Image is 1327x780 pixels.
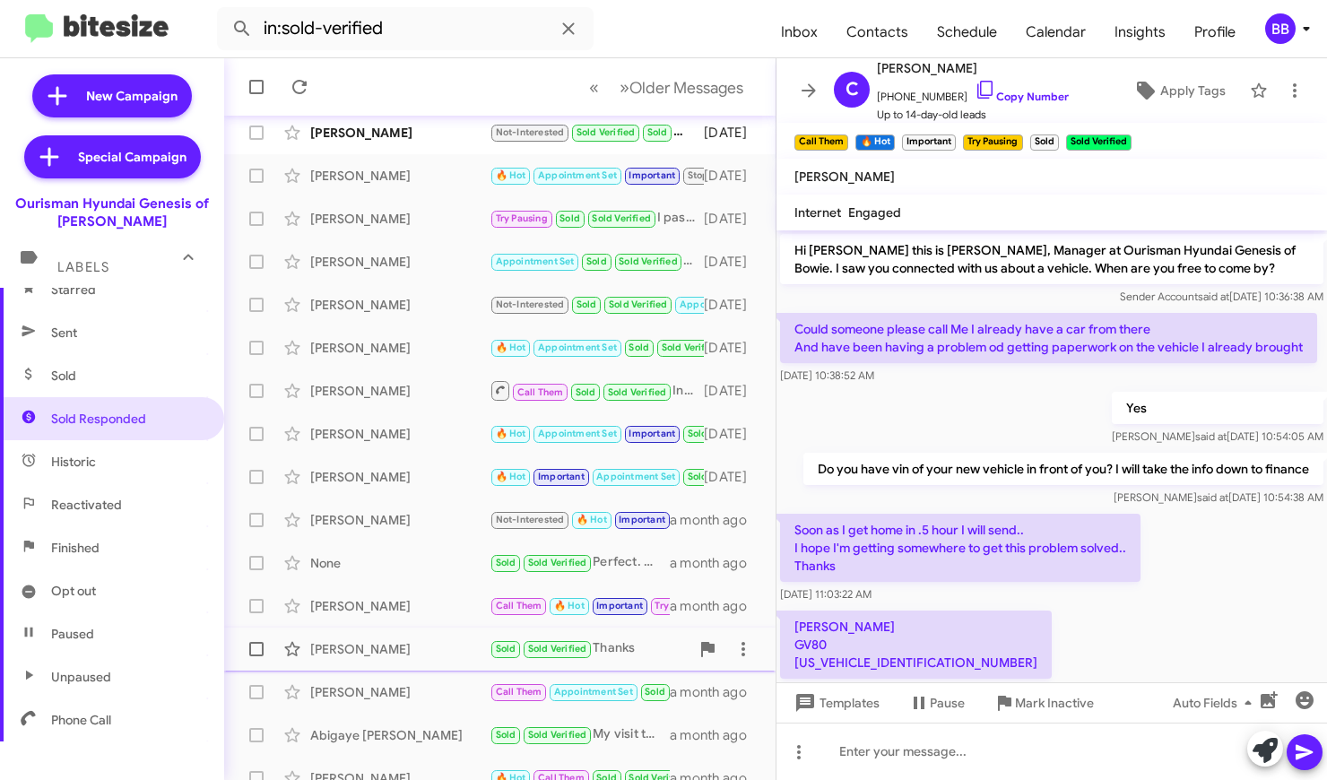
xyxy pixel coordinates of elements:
[528,643,587,654] span: Sold Verified
[490,595,670,616] div: Perfect! My Pleasure
[310,554,490,572] div: None
[528,557,587,568] span: Sold Verified
[589,76,599,99] span: «
[554,600,585,611] span: 🔥 Hot
[923,6,1011,58] a: Schedule
[848,204,901,221] span: Engaged
[794,169,895,185] span: [PERSON_NAME]
[1250,13,1307,44] button: BB
[780,234,1323,284] p: Hi [PERSON_NAME] this is [PERSON_NAME], Manager at Ourisman Hyundai Genesis of Bowie. I saw you c...
[32,74,192,117] a: New Campaign
[670,726,761,744] div: a month ago
[496,600,542,611] span: Call Them
[57,259,109,275] span: Labels
[780,313,1317,363] p: Could someone please call Me I already have a car from there And have been having a problem od ge...
[490,122,704,143] div: I already leased a car from you folks thanks
[704,124,761,142] div: [DATE]
[894,687,979,719] button: Pause
[704,339,761,357] div: [DATE]
[310,124,490,142] div: [PERSON_NAME]
[1158,687,1273,719] button: Auto Fields
[490,294,704,315] div: I bought a car at your place. Thanks
[577,126,636,138] span: Sold Verified
[1173,687,1259,719] span: Auto Fields
[577,299,597,310] span: Sold
[688,471,708,482] span: Sold
[496,471,526,482] span: 🔥 Hot
[310,683,490,701] div: [PERSON_NAME]
[490,379,704,402] div: Inbound Call
[670,597,761,615] div: a month ago
[1120,290,1323,303] span: Sender Account [DATE] 10:36:38 AM
[496,256,575,267] span: Appointment Set
[855,134,894,151] small: 🔥 Hot
[1197,490,1228,504] span: said at
[767,6,832,58] span: Inbox
[528,729,587,741] span: Sold Verified
[496,169,526,181] span: 🔥 Hot
[51,324,77,342] span: Sent
[596,600,643,611] span: Important
[1066,134,1132,151] small: Sold Verified
[310,167,490,185] div: [PERSON_NAME]
[490,638,690,659] div: Thanks
[609,299,668,310] span: Sold Verified
[490,337,704,358] div: I just sent you over the informational brochure. The Ram is no longer available..
[496,428,526,439] span: 🔥 Hot
[496,514,565,525] span: Not-Interested
[629,342,649,353] span: Sold
[688,169,709,181] span: Stop
[592,212,651,224] span: Sold Verified
[1180,6,1250,58] a: Profile
[1265,13,1296,44] div: BB
[496,729,516,741] span: Sold
[1015,687,1094,719] span: Mark Inactive
[578,69,610,106] button: Previous
[609,69,754,106] button: Next
[794,134,848,151] small: Call Them
[662,342,721,353] span: Sold Verified
[877,79,1069,106] span: [PHONE_NUMBER]
[780,611,1052,679] p: [PERSON_NAME] GV80 [US_VEHICLE_IDENTIFICATION_NUMBER]
[780,587,872,601] span: [DATE] 11:03:22 AM
[310,253,490,271] div: [PERSON_NAME]
[596,471,675,482] span: Appointment Set
[78,148,186,166] span: Special Campaign
[51,453,96,471] span: Historic
[496,557,516,568] span: Sold
[629,169,675,181] span: Important
[1114,490,1323,504] span: [PERSON_NAME] [DATE] 10:54:38 AM
[496,299,565,310] span: Not-Interested
[310,640,490,658] div: [PERSON_NAME]
[680,299,759,310] span: Appointment Set
[490,466,704,487] div: Thanks
[780,368,874,382] span: [DATE] 10:38:52 AM
[1112,429,1323,443] span: [PERSON_NAME] [DATE] 10:54:05 AM
[538,169,617,181] span: Appointment Set
[655,600,707,611] span: Try Pausing
[1112,392,1323,424] p: Yes
[310,425,490,443] div: [PERSON_NAME]
[704,210,761,228] div: [DATE]
[490,509,670,530] div: Ok
[877,57,1069,79] span: [PERSON_NAME]
[704,167,761,185] div: [DATE]
[496,212,548,224] span: Try Pausing
[538,342,617,353] span: Appointment Set
[496,126,565,138] span: Not-Interested
[310,210,490,228] div: [PERSON_NAME]
[538,471,585,482] span: Important
[490,251,704,272] div: You're welcome
[1030,134,1059,151] small: Sold
[538,428,617,439] span: Appointment Set
[803,453,1323,485] p: Do you have vin of your new vehicle in front of you? I will take the info down to finance
[975,90,1069,103] a: Copy Number
[963,134,1022,151] small: Try Pausing
[832,6,923,58] span: Contacts
[496,686,542,698] span: Call Them
[1100,6,1180,58] a: Insights
[1011,6,1100,58] a: Calendar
